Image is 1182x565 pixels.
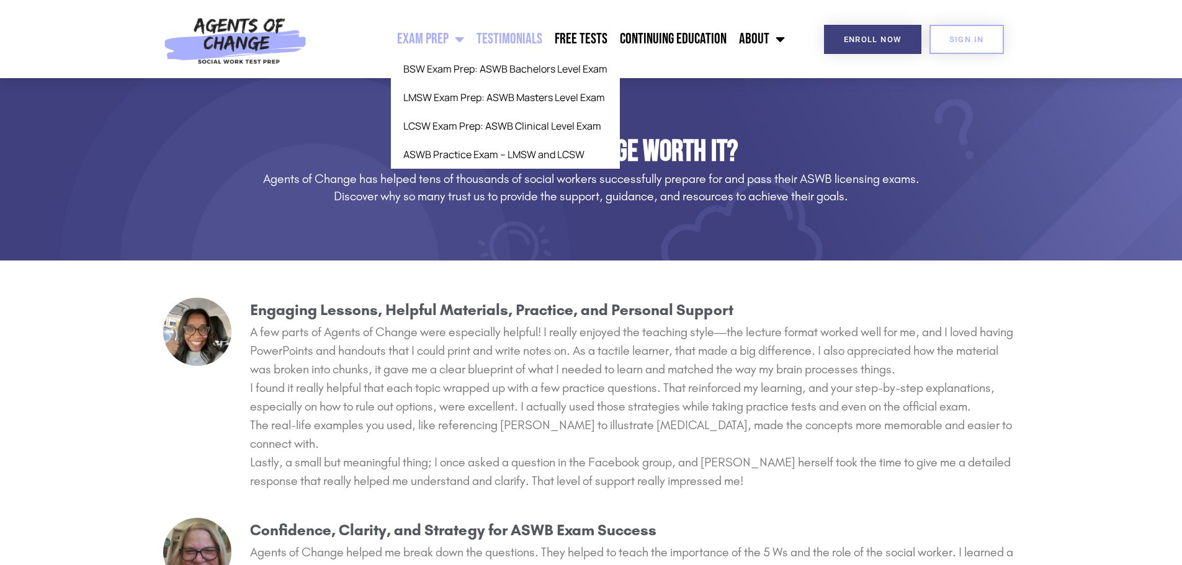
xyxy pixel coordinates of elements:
[391,140,620,169] a: ASWB Practice Exam – LMSW and LCSW
[844,35,902,43] span: Enroll Now
[391,83,620,112] a: LMSW Exam Prep: ASWB Masters Level Exam
[391,24,470,55] a: Exam Prep
[391,55,620,83] a: BSW Exam Prep: ASWB Bachelors Level Exam
[313,24,791,55] nav: Menu
[250,378,1019,416] p: I found it really helpful that each topic wrapped up with a few practice questions. That reinforc...
[614,24,733,55] a: Continuing Education
[250,453,1019,490] p: Lastly, a small but meaningful thing; I once asked a question in the Facebook group, and [PERSON_...
[250,416,1019,453] p: The real-life examples you used, like referencing [PERSON_NAME] to illustrate [MEDICAL_DATA], mad...
[733,24,791,55] a: About
[548,24,614,55] a: Free Tests
[250,323,1019,378] p: A few parts of Agents of Change were especially helpful! I really enjoyed the teaching style—the ...
[244,134,939,170] h1: Is Agents of Change Worth It?
[949,35,984,43] span: SIGN IN
[929,25,1004,54] a: SIGN IN
[391,55,620,169] ul: Exam Prep
[244,170,939,205] h3: Agents of Change has helped tens of thousands of social workers successfully prepare for and pass...
[250,298,1019,323] h3: Engaging Lessons, Helpful Materials, Practice, and Personal Support
[470,24,548,55] a: Testimonials
[824,25,921,54] a: Enroll Now
[391,112,620,140] a: LCSW Exam Prep: ASWB Clinical Level Exam
[250,518,1019,543] h3: Confidence, Clarity, and Strategy for ASWB Exam Success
